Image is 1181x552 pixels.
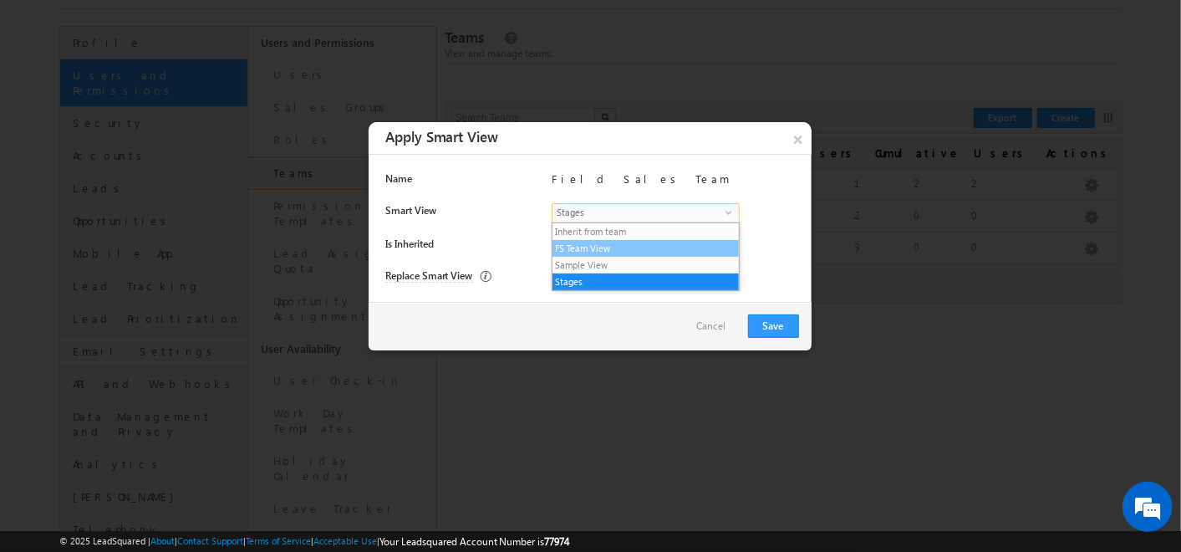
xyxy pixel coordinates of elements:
a: Cancel [697,319,735,334]
a: Contact Support [177,535,243,546]
div: Is Inherited [385,237,517,260]
li: FS Team View [552,240,739,257]
li: Inherit from team [552,223,739,240]
button: × [785,122,812,154]
div: Smart View [385,203,517,227]
a: Terms of Service [246,535,311,546]
span: Your Leadsquared Account Number is [379,535,570,548]
span: select [725,208,739,216]
span: Stages [552,204,725,220]
span: Replace Smart View [385,269,473,283]
div: Name [385,171,517,195]
a: About [150,535,175,546]
a: Acceptable Use [313,535,377,546]
li: Sample View [552,257,739,273]
span: 77974 [545,535,570,548]
span: © 2025 LeadSquared | | | | | [59,534,570,549]
span: Apply Smart View [381,123,503,151]
button: Save [748,314,799,338]
div: Field Sales Team [552,171,799,187]
li: Stages [552,273,739,290]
